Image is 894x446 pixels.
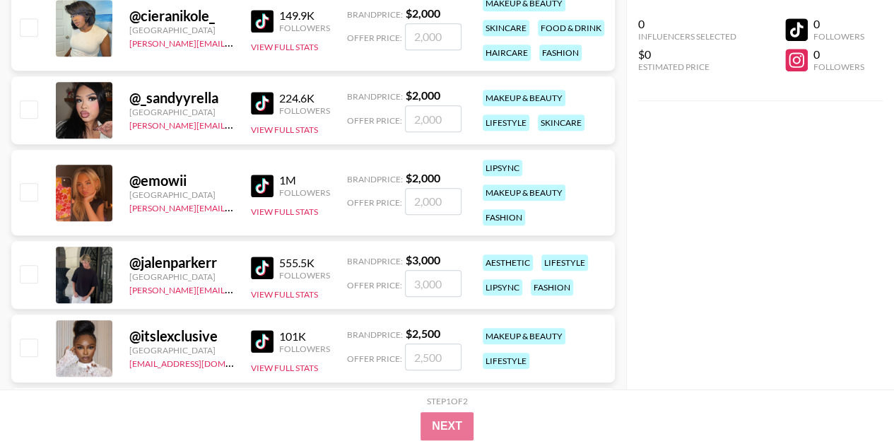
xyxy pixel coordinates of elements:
[279,329,330,344] div: 101K
[251,124,318,135] button: View Full Stats
[638,47,736,61] div: $0
[129,254,234,271] div: @ jalenparkerr
[279,187,330,198] div: Followers
[347,91,403,102] span: Brand Price:
[251,363,318,373] button: View Full Stats
[347,256,403,266] span: Brand Price:
[538,20,604,36] div: food & drink
[279,8,330,23] div: 149.9K
[405,188,461,215] input: 2,000
[405,270,461,297] input: 3,000
[483,160,522,176] div: lipsync
[129,282,339,295] a: [PERSON_NAME][EMAIL_ADDRESS][DOMAIN_NAME]
[813,61,864,72] div: Followers
[406,253,440,266] strong: $ 3,000
[813,31,864,42] div: Followers
[483,115,529,131] div: lifestyle
[129,107,234,117] div: [GEOGRAPHIC_DATA]
[347,9,403,20] span: Brand Price:
[406,327,440,340] strong: $ 2,500
[483,45,531,61] div: haircare
[251,42,318,52] button: View Full Stats
[405,105,461,132] input: 2,000
[251,257,274,279] img: TikTok
[129,200,406,213] a: [PERSON_NAME][EMAIL_ADDRESS][PERSON_NAME][DOMAIN_NAME]
[279,344,330,354] div: Followers
[347,115,402,126] span: Offer Price:
[823,375,877,429] iframe: Drift Widget Chat Controller
[129,25,234,35] div: [GEOGRAPHIC_DATA]
[129,35,406,49] a: [PERSON_NAME][EMAIL_ADDRESS][PERSON_NAME][DOMAIN_NAME]
[347,33,402,43] span: Offer Price:
[483,209,525,225] div: fashion
[483,184,565,201] div: makeup & beauty
[251,206,318,217] button: View Full Stats
[129,327,234,345] div: @ itslexclusive
[420,412,474,440] button: Next
[251,92,274,115] img: TikTok
[251,289,318,300] button: View Full Stats
[483,328,565,344] div: makeup & beauty
[483,279,522,295] div: lipsync
[483,353,529,369] div: lifestyle
[279,23,330,33] div: Followers
[347,280,402,291] span: Offer Price:
[483,254,533,271] div: aesthetic
[251,175,274,197] img: TikTok
[813,47,864,61] div: 0
[251,330,274,353] img: TikTok
[483,20,529,36] div: skincare
[347,174,403,184] span: Brand Price:
[538,115,584,131] div: skincare
[279,91,330,105] div: 224.6K
[279,270,330,281] div: Followers
[129,117,339,131] a: [PERSON_NAME][EMAIL_ADDRESS][DOMAIN_NAME]
[406,171,440,184] strong: $ 2,000
[638,17,736,31] div: 0
[129,172,234,189] div: @ emowii
[129,189,234,200] div: [GEOGRAPHIC_DATA]
[347,329,403,340] span: Brand Price:
[347,197,402,208] span: Offer Price:
[406,6,440,20] strong: $ 2,000
[638,61,736,72] div: Estimated Price
[483,90,565,106] div: makeup & beauty
[347,353,402,364] span: Offer Price:
[279,256,330,270] div: 555.5K
[129,271,234,282] div: [GEOGRAPHIC_DATA]
[539,45,582,61] div: fashion
[129,356,271,369] a: [EMAIL_ADDRESS][DOMAIN_NAME]
[129,89,234,107] div: @ _sandyyrella
[541,254,588,271] div: lifestyle
[129,7,234,25] div: @ cieranikole_
[813,17,864,31] div: 0
[251,10,274,33] img: TikTok
[638,31,736,42] div: Influencers Selected
[279,105,330,116] div: Followers
[405,23,461,50] input: 2,000
[279,173,330,187] div: 1M
[129,345,234,356] div: [GEOGRAPHIC_DATA]
[405,344,461,370] input: 2,500
[531,279,573,295] div: fashion
[406,88,440,102] strong: $ 2,000
[427,396,468,406] div: Step 1 of 2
